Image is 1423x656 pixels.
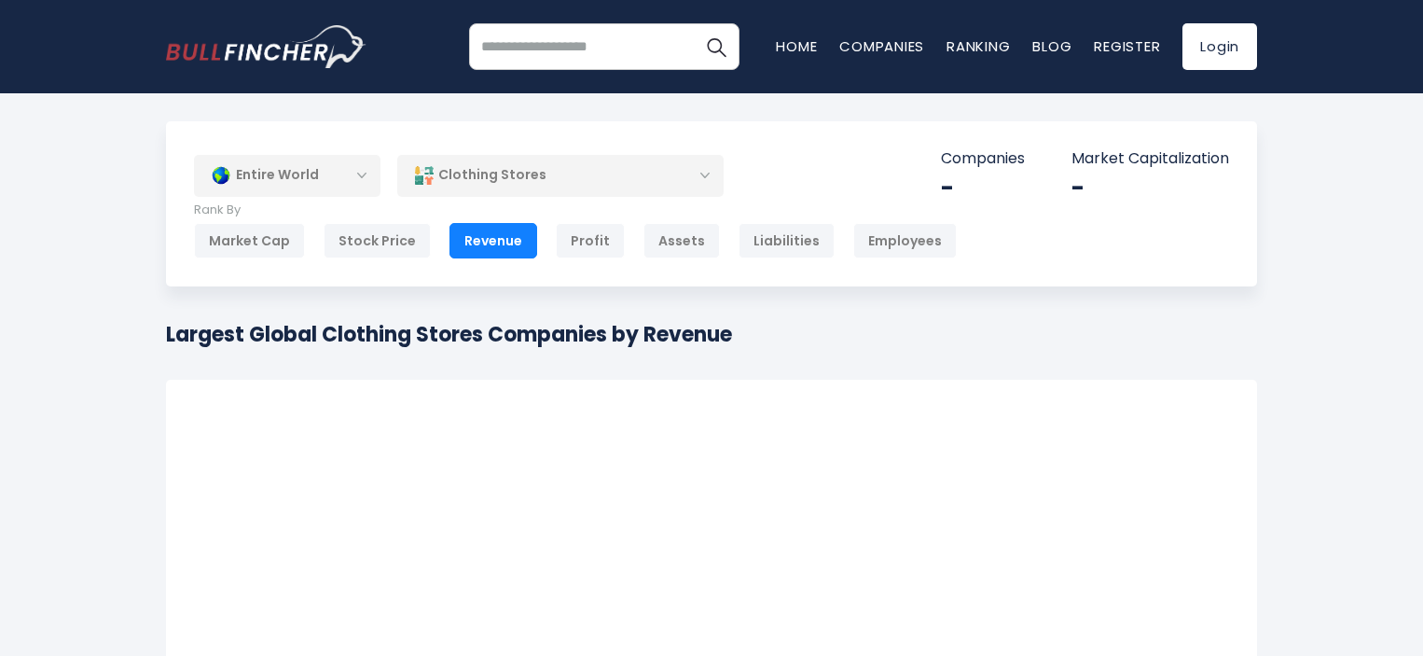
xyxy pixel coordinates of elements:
a: Companies [839,36,924,56]
div: Entire World [194,154,380,197]
button: Search [693,23,739,70]
a: Go to homepage [166,25,366,68]
div: Liabilities [739,223,835,258]
a: Login [1182,23,1257,70]
img: bullfincher logo [166,25,366,68]
div: - [1071,174,1229,202]
a: Register [1094,36,1160,56]
div: - [941,174,1025,202]
div: Stock Price [324,223,431,258]
h1: Largest Global Clothing Stores Companies by Revenue [166,319,732,350]
a: Home [776,36,817,56]
div: Profit [556,223,625,258]
div: Employees [853,223,957,258]
div: Market Cap [194,223,305,258]
p: Market Capitalization [1071,149,1229,169]
div: Clothing Stores [397,154,724,197]
p: Rank By [194,202,957,218]
div: Revenue [449,223,537,258]
a: Ranking [946,36,1010,56]
p: Companies [941,149,1025,169]
div: Assets [643,223,720,258]
a: Blog [1032,36,1071,56]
